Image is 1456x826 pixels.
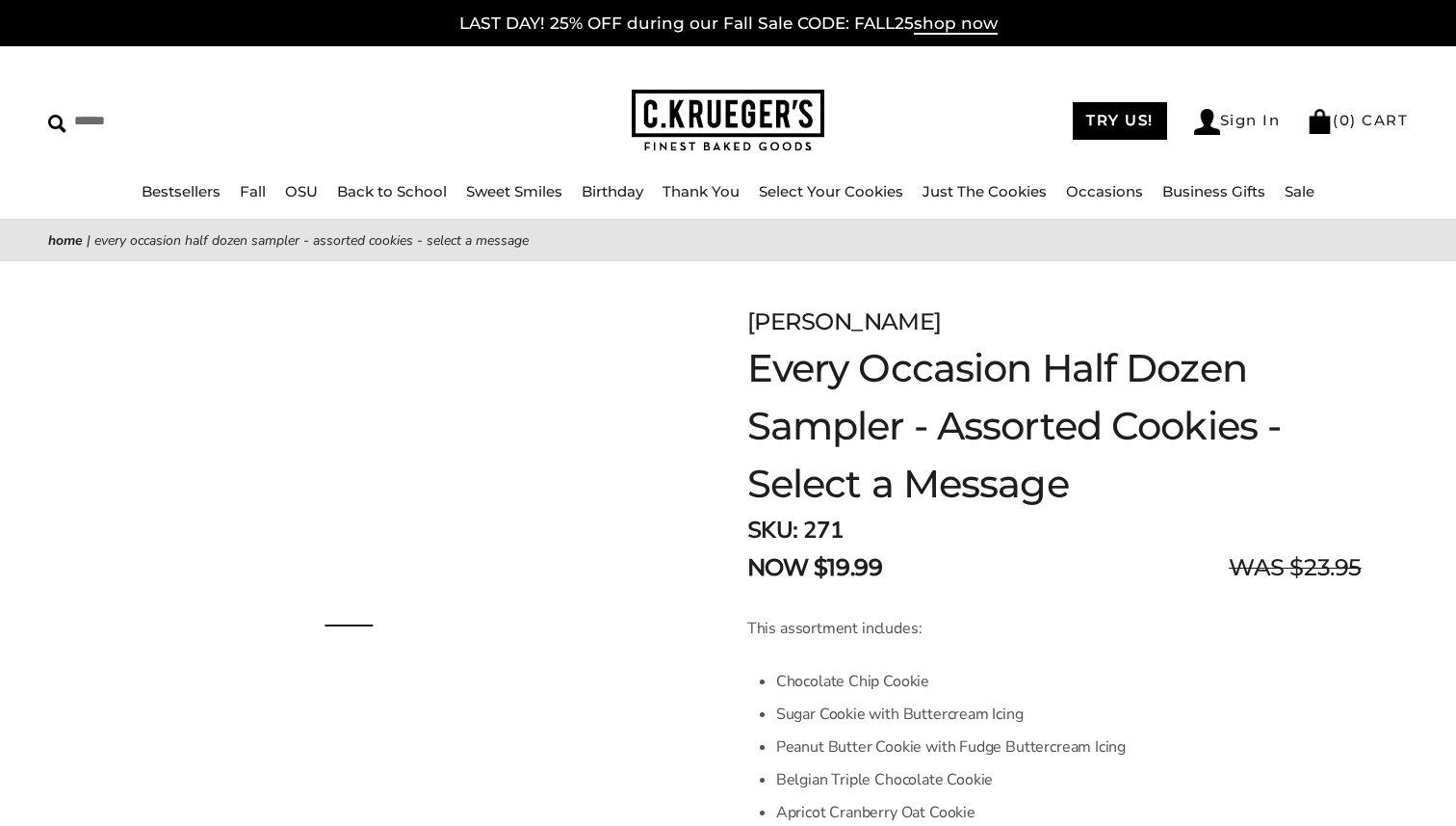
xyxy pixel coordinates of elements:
strong: SKU: [747,515,798,546]
a: TRY US! [1073,102,1167,140]
a: Home [48,231,83,250]
img: Account [1194,109,1220,135]
span: | [87,231,91,250]
span: Peanut Butter Cookie with Fudge Buttercream Icing [776,736,1126,758]
a: Occasions [1066,182,1143,200]
span: Belgian Triple Chocolate Cookie [776,769,994,790]
a: Bestsellers [142,182,221,200]
span: This assortment includes: [747,618,923,639]
a: LAST DAY! 25% OFF during our Fall Sale CODE: FALL25shop now [459,13,998,35]
a: Sale [1285,182,1314,200]
span: 271 [803,515,843,546]
a: Birthday [582,182,643,200]
img: C.KRUEGER'S [632,90,824,152]
span: NOW $19.99 [747,550,882,585]
a: Sign In [1194,109,1281,135]
img: Search [48,115,66,133]
img: Bag [1307,109,1333,134]
a: OSU [285,182,318,200]
span: shop now [914,13,998,35]
span: Every Occasion Half Dozen Sampler - Assorted Cookies - Select a Message [94,231,529,250]
a: Just The Cookies [923,182,1047,200]
a: Select Your Cookies [759,182,903,200]
a: Sweet Smiles [466,182,562,200]
a: Thank You [663,182,740,200]
a: Back to School [337,182,447,200]
a: Fall [240,182,266,200]
div: [PERSON_NAME] [747,305,1362,339]
span: WAS $23.95 [1229,550,1361,585]
span: 0 [1339,111,1351,129]
a: Business Gifts [1162,182,1265,200]
nav: breadcrumbs [48,229,1408,252]
h1: Every Occasion Half Dozen Sampler - Assorted Cookies - Select a Message [747,339,1362,513]
span: Chocolate Chip Cookie [776,671,929,692]
input: Search [48,106,371,136]
span: Sugar Cookie with Buttercream Icing [776,704,1024,725]
span: Apricot Cranberry Oat Cookie [776,802,975,823]
a: (0) CART [1307,111,1408,129]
